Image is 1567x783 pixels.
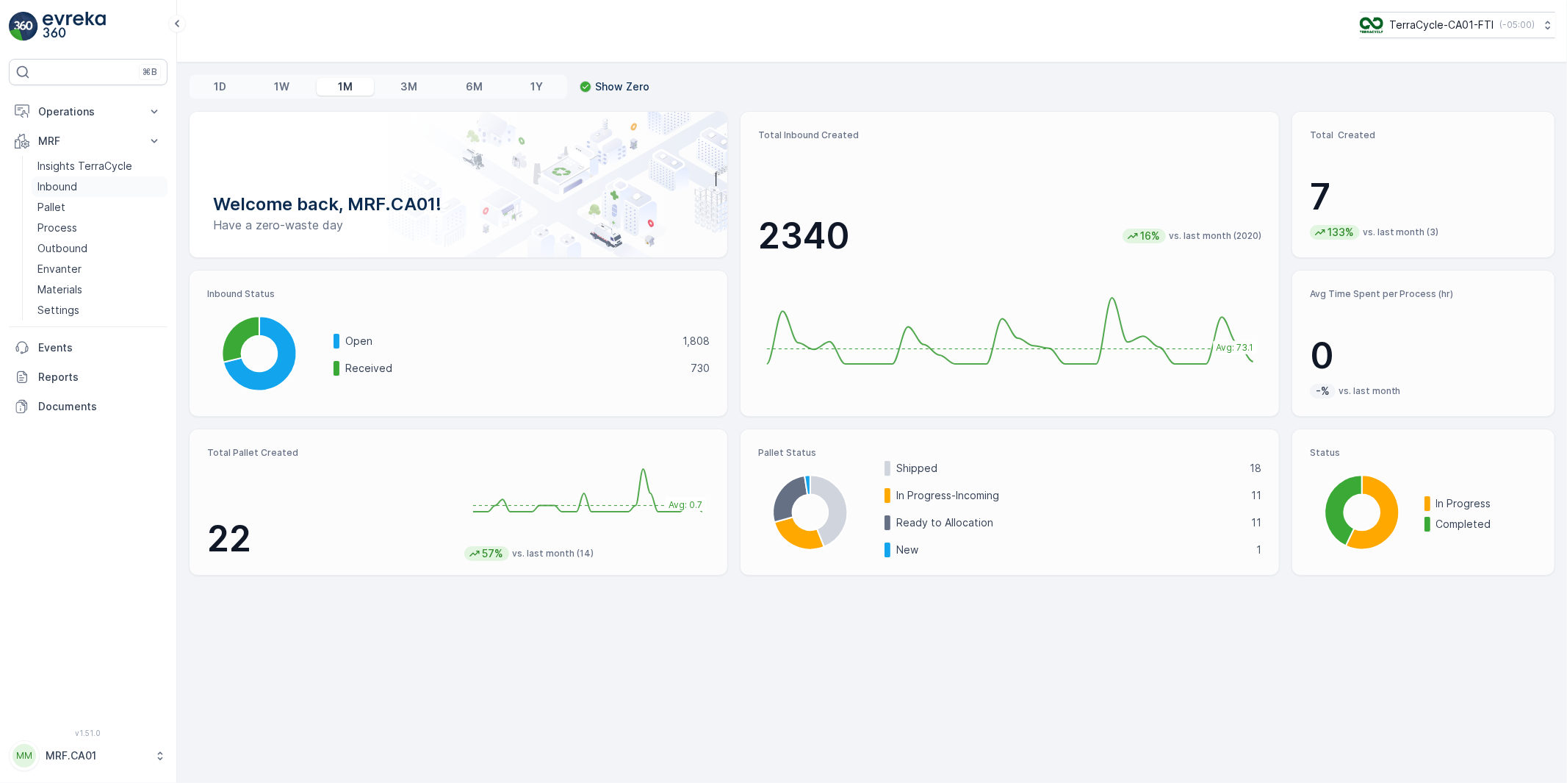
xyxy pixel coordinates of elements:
[46,748,147,763] p: MRF.CA01
[9,126,167,156] button: MRF
[1360,17,1383,33] img: TC_BVHiTW6.png
[1251,515,1261,530] p: 11
[207,288,710,300] p: Inbound Status
[345,334,673,348] p: Open
[37,303,79,318] p: Settings
[682,334,710,348] p: 1,808
[595,79,649,94] p: Show Zero
[32,218,167,238] a: Process
[38,134,138,149] p: MRF
[530,79,543,94] p: 1Y
[1499,19,1535,31] p: ( -05:00 )
[38,399,162,414] p: Documents
[1251,488,1261,503] p: 11
[32,156,167,176] a: Insights TerraCycle
[1436,496,1537,511] p: In Progress
[32,300,167,321] a: Settings
[1310,334,1537,378] p: 0
[758,214,850,258] p: 2340
[37,221,77,235] p: Process
[213,193,704,216] p: Welcome back, MRF.CA01!
[1310,175,1537,219] p: 7
[466,79,483,94] p: 6M
[38,340,162,355] p: Events
[9,12,38,41] img: logo
[896,488,1241,503] p: In Progress-Incoming
[38,370,162,385] p: Reports
[1360,12,1555,38] button: TerraCycle-CA01-FTI(-05:00)
[1436,517,1537,532] p: Completed
[1310,129,1537,141] p: Total Created
[758,129,1261,141] p: Total Inbound Created
[1139,229,1161,243] p: 16%
[213,216,704,234] p: Have a zero-waste day
[1339,385,1401,397] p: vs. last month
[691,361,710,376] p: 730
[32,176,167,197] a: Inbound
[1314,384,1331,398] p: -%
[37,179,77,194] p: Inbound
[37,241,87,256] p: Outbound
[38,104,138,119] p: Operations
[1169,230,1261,242] p: vs. last month (2020)
[37,200,65,215] p: Pallet
[1326,225,1355,240] p: 133%
[12,744,36,768] div: MM
[32,279,167,300] a: Materials
[512,548,594,559] p: vs. last month (14)
[9,729,167,737] span: v 1.51.0
[1363,226,1439,238] p: vs. last month (3)
[896,461,1239,476] p: Shipped
[9,392,167,421] a: Documents
[32,259,167,279] a: Envanter
[9,333,167,362] a: Events
[758,447,1261,459] p: Pallet Status
[32,238,167,259] a: Outbound
[214,79,226,94] p: 1D
[207,517,453,561] p: 22
[207,447,453,459] p: Total Pallet Created
[32,197,167,218] a: Pallet
[37,262,82,276] p: Envanter
[9,740,167,771] button: MMMRF.CA01
[480,546,505,561] p: 57%
[1310,447,1537,459] p: Status
[37,282,82,297] p: Materials
[143,66,157,78] p: ⌘B
[1250,461,1261,476] p: 18
[896,515,1241,530] p: Ready to Allocation
[43,12,106,41] img: logo_light-DOdMpM7g.png
[1256,543,1261,557] p: 1
[9,362,167,392] a: Reports
[1389,18,1494,32] p: TerraCycle-CA01-FTI
[1310,288,1537,300] p: Avg Time Spent per Process (hr)
[37,159,132,174] p: Insights TerraCycle
[400,79,417,94] p: 3M
[345,361,681,376] p: Received
[338,79,353,94] p: 1M
[274,79,289,94] p: 1W
[9,97,167,126] button: Operations
[896,543,1246,557] p: New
